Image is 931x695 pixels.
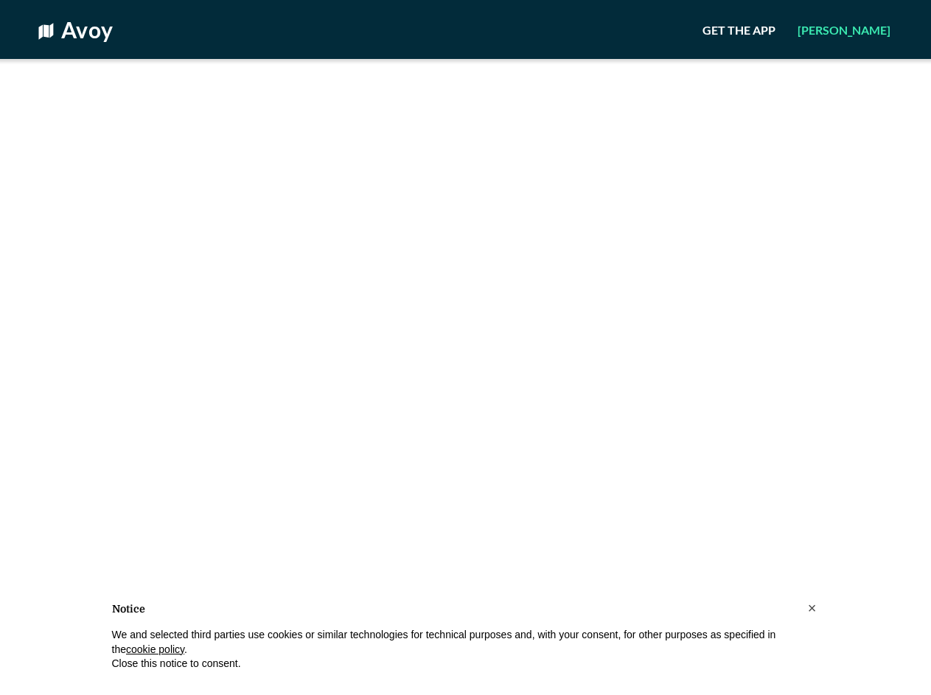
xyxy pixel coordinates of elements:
button: Close this notice [801,596,824,620]
span: [PERSON_NAME] [798,23,890,37]
a: cookie policy [126,643,184,655]
span: Get the App [702,23,775,37]
img: square-logo-100-white.0d111d7af839abe68fd5efc543d01054.svg [37,22,55,41]
h2: Notice [112,602,796,617]
p: We and selected third parties use cookies or similar technologies for technical purposes and, wit... [112,628,796,657]
span: × [808,600,817,616]
a: Avoy [61,16,113,43]
p: Close this notice to consent. [112,657,796,671]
